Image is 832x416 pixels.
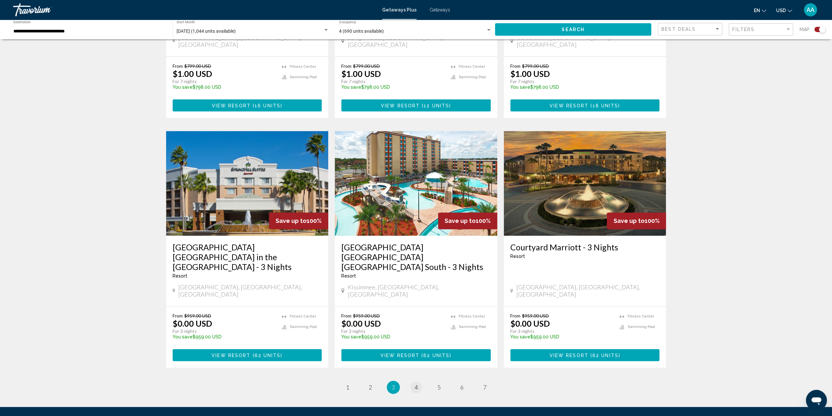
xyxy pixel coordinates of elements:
span: Celebration, [GEOGRAPHIC_DATA], [GEOGRAPHIC_DATA] [517,34,659,48]
span: ( ) [420,103,451,108]
p: $798.00 USD [341,84,444,90]
span: You save [510,334,530,339]
span: 62 units [255,353,281,358]
div: 100% [607,212,666,229]
button: Filter [729,23,793,36]
span: 4 (690 units available) [339,28,384,34]
span: [GEOGRAPHIC_DATA], [GEOGRAPHIC_DATA], [GEOGRAPHIC_DATA] [178,283,322,298]
div: 100% [438,212,497,229]
span: Swimming Pool [290,75,317,79]
h3: [GEOGRAPHIC_DATA] [GEOGRAPHIC_DATA] in the [GEOGRAPHIC_DATA] - 3 Nights [173,242,322,272]
span: View Resort [381,103,420,108]
span: 7 [483,384,486,391]
div: 100% [269,212,328,229]
span: [GEOGRAPHIC_DATA], [GEOGRAPHIC_DATA], [GEOGRAPHIC_DATA] [516,283,660,298]
span: You save [510,84,530,90]
button: User Menu [802,3,819,17]
span: Resort [341,273,356,279]
span: [GEOGRAPHIC_DATA], [GEOGRAPHIC_DATA], [GEOGRAPHIC_DATA] [178,34,322,48]
span: From [173,63,183,69]
span: $959.00 USD [184,313,211,318]
span: 3 [392,384,395,391]
a: View Resort(16 units) [173,99,322,111]
span: Best Deals [661,27,696,32]
span: Fitness Center [290,64,316,69]
p: For 7 nights [341,79,444,84]
p: For 7 nights [173,79,276,84]
span: $799.00 USD [522,63,549,69]
span: 1 [346,384,349,391]
span: From [341,313,351,318]
p: For 3 nights [341,328,444,334]
a: Getaways [430,7,450,12]
p: $0.00 USD [341,318,381,328]
span: You save [341,334,361,339]
button: Search [495,23,651,35]
span: USD [776,8,786,13]
p: $1.00 USD [173,69,212,79]
p: $0.00 USD [510,318,550,328]
span: Fitness Center [290,314,316,318]
button: View Resort(62 units) [341,349,491,361]
span: $959.00 USD [522,313,549,318]
p: $1.00 USD [510,69,550,79]
span: ( ) [588,103,620,108]
span: View Resort [550,353,588,358]
span: View Resort [212,353,250,358]
span: View Resort [381,353,419,358]
span: Map [800,25,809,34]
p: $798.00 USD [173,84,276,90]
span: $799.00 USD [353,63,380,69]
ul: Pagination [166,381,666,394]
span: 4 [415,384,418,391]
button: Change language [754,6,766,15]
span: 12 units [424,103,449,108]
a: Travorium [13,3,376,16]
span: 62 units [592,353,619,358]
span: Filters [732,27,755,32]
p: For 3 nights [510,328,613,334]
span: Fitness Center [627,314,654,318]
span: Swimming Pool [459,325,486,329]
span: You save [173,84,193,90]
span: ( ) [419,353,451,358]
img: RR21E01X.jpg [504,131,666,236]
span: 6 [460,384,464,391]
span: 2 [369,384,372,391]
span: From [173,313,183,318]
p: $1.00 USD [341,69,381,79]
span: You save [341,84,361,90]
button: View Resort(62 units) [510,349,660,361]
span: Resort [510,254,525,259]
span: View Resort [212,103,251,108]
mat-select: Sort by [661,27,720,32]
span: Swimming Pool [290,325,317,329]
span: ( ) [251,103,282,108]
span: 62 units [423,353,450,358]
span: ( ) [588,353,620,358]
span: Fitness Center [459,64,485,69]
span: ( ) [250,353,282,358]
button: View Resort(62 units) [173,349,322,361]
span: [DATE] (1,044 units available) [177,28,236,34]
button: View Resort(12 units) [341,99,491,111]
button: View Resort(18 units) [510,99,660,111]
span: Swimming Pool [627,325,654,329]
span: View Resort [550,103,588,108]
span: From [341,63,351,69]
span: Swimming Pool [459,75,486,79]
span: AA [807,7,814,13]
iframe: Button to launch messaging window [806,390,827,411]
span: 5 [437,384,441,391]
p: $798.00 USD [510,84,653,90]
span: Kissimmee, [GEOGRAPHIC_DATA], [GEOGRAPHIC_DATA] [348,283,491,298]
span: $799.00 USD [184,63,211,69]
span: en [754,8,760,13]
p: For 7 nights [510,79,653,84]
span: From [510,313,520,318]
